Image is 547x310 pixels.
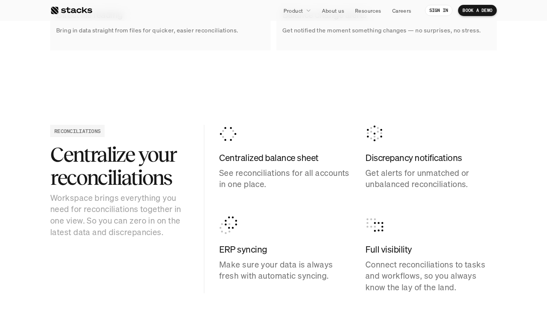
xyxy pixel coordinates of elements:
p: About us [322,7,344,15]
h4: Discrepancy notifications [365,152,497,164]
h4: Full visibility [365,243,497,256]
p: Resources [355,7,381,15]
p: Get notified the moment something changes — no surprises, no stress. [282,25,481,36]
h2: RECONCILIATIONS [54,127,100,135]
p: BOOK A DEMO [463,8,492,13]
a: Careers [388,4,416,17]
h2: Balance change alerts [282,9,487,21]
a: Resources [351,4,386,17]
p: Product [284,7,303,15]
h4: Centralized balance sheet [219,152,351,164]
h2: Centralize your reconciliations [50,143,189,189]
h4: ERP syncing [219,243,351,256]
p: Connect reconciliations to tasks and workflows, so you always know the lay of the land. [365,259,497,293]
p: See reconciliations for all accounts in one place. [219,167,351,190]
p: Make sure your data is always fresh with automatic syncing. [219,259,351,282]
p: Bring in data straight from files for quicker, easier reconciliations. [56,25,239,36]
p: Careers [392,7,412,15]
a: About us [317,4,349,17]
p: Get alerts for unmatched or unbalanced reconciliations. [365,167,497,190]
a: Privacy Policy [88,142,121,147]
a: BOOK A DEMO [458,5,497,16]
h2: Direct file reading [56,9,261,21]
p: SIGN IN [429,8,448,13]
p: Workspace brings everything you need for reconciliations together in one view. So you can zero in... [50,192,189,238]
a: SIGN IN [425,5,453,16]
